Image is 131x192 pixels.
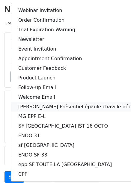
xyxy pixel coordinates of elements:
small: Google Sheet: [4,21,81,25]
a: Send [4,171,24,183]
iframe: Chat Widget [101,163,131,192]
div: Widget de chat [101,163,131,192]
h2: New Campaign [4,5,127,15]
